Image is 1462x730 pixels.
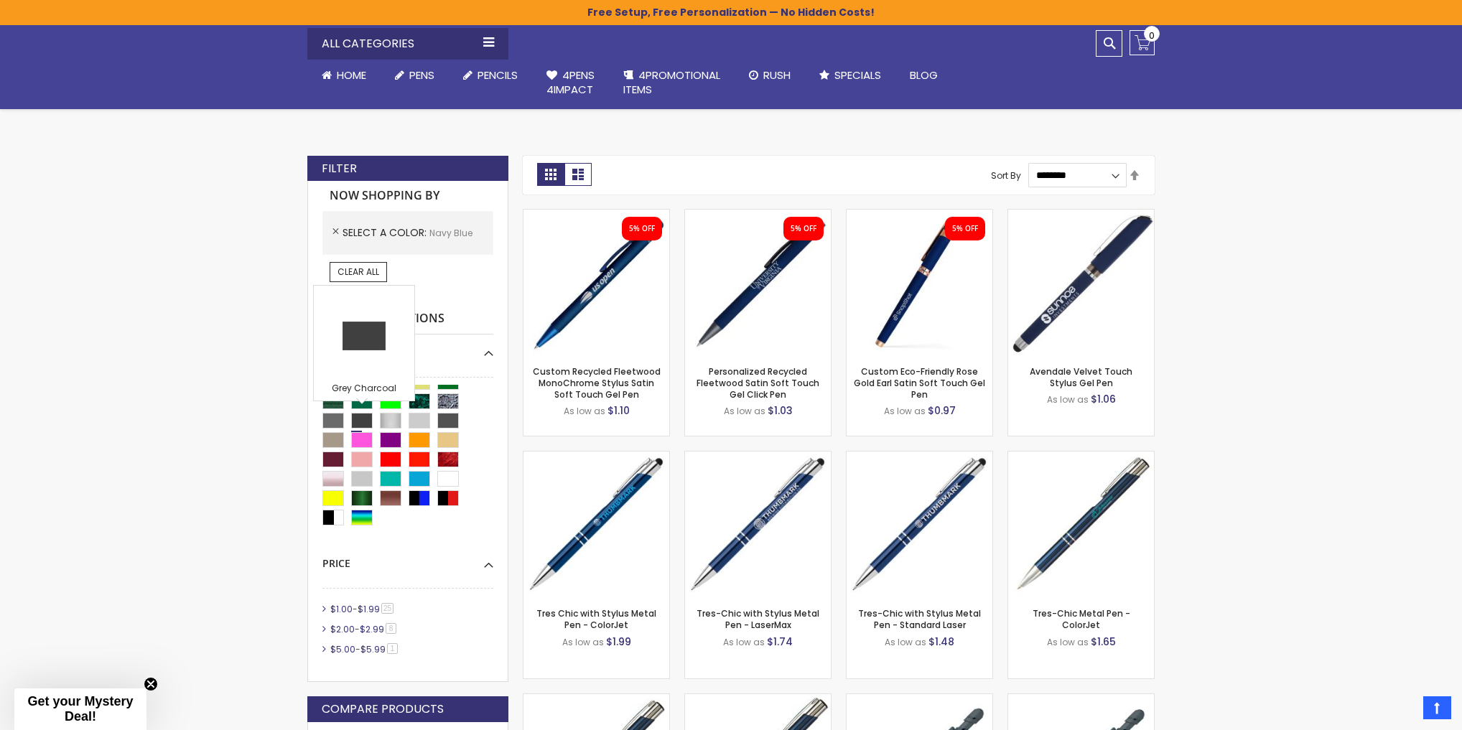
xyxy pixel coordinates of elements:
[533,365,661,401] a: Custom Recycled Fleetwood MonoChrome Stylus Satin Soft Touch Gel Pen
[327,643,403,655] a: $5.00-$5.991
[1008,693,1154,706] a: Atlantic Softy Metallic with Stylus Pen - Laser-Navy Blue
[884,405,926,417] span: As low as
[1033,607,1130,631] a: Tres-Chic Metal Pen - ColorJet
[1030,365,1132,389] a: Avendale Velvet Touch Stylus Gel Pen
[381,603,394,614] span: 25
[1008,210,1154,355] img: Avendale Velvet Touch Stylus Gel Pen-Blue
[697,365,819,401] a: Personalized Recycled Fleetwood Satin Soft Touch Gel Click Pen
[337,266,379,278] span: Clear All
[360,643,386,655] span: $5.99
[562,636,604,648] span: As low as
[858,607,981,631] a: Tres-Chic with Stylus Metal Pen - Standard Laser
[523,209,669,221] a: Custom Recycled Fleetwood MonoChrome Stylus Satin Soft Touch Gel Pen-Navy Blue
[27,694,133,724] span: Get your Mystery Deal!
[360,623,384,635] span: $2.99
[322,181,493,211] strong: Now Shopping by
[14,688,146,730] div: Get your Mystery Deal!Close teaser
[895,60,952,91] a: Blog
[546,67,595,97] span: 4Pens 4impact
[330,603,353,615] span: $1.00
[358,603,380,615] span: $1.99
[952,224,978,234] div: 5% OFF
[697,607,819,631] a: Tres-Chic with Stylus Metal Pen - LaserMax
[928,403,956,418] span: $0.97
[685,451,831,463] a: Tres-Chic with Stylus Metal Pen - LaserMax-Navy Blue
[724,405,765,417] span: As low as
[1047,636,1089,648] span: As low as
[322,701,444,717] strong: Compare Products
[327,623,401,635] a: $2.00-$2.998
[910,67,938,83] span: Blog
[536,607,656,631] a: Tres Chic with Stylus Metal Pen - ColorJet
[386,623,396,634] span: 8
[991,169,1021,181] label: Sort By
[768,403,793,418] span: $1.03
[847,451,992,463] a: Tres-Chic with Stylus Metal Pen - Standard Laser-Navy Blue
[763,67,791,83] span: Rush
[607,403,630,418] span: $1.10
[1008,451,1154,463] a: Tres-Chic Metal Pen - ColorJet-Navy Blue
[805,60,895,91] a: Specials
[330,643,355,655] span: $5.00
[478,67,518,83] span: Pencils
[1423,696,1451,719] a: Top
[847,209,992,221] a: Custom Eco-Friendly Rose Gold Earl Satin Soft Touch Gel Pen-Navy Blue
[685,451,831,597] img: Tres-Chic with Stylus Metal Pen - LaserMax-Navy Blue
[847,451,992,597] img: Tres-Chic with Stylus Metal Pen - Standard Laser-Navy Blue
[1047,393,1089,406] span: As low as
[854,365,985,401] a: Custom Eco-Friendly Rose Gold Earl Satin Soft Touch Gel Pen
[307,60,381,91] a: Home
[1130,30,1155,55] a: 0
[1091,392,1116,406] span: $1.06
[387,643,398,654] span: 1
[317,383,411,397] div: Grey Charcoal
[1091,635,1116,649] span: $1.65
[330,623,355,635] span: $2.00
[537,163,564,186] strong: Grid
[723,636,765,648] span: As low as
[409,67,434,83] span: Pens
[1008,451,1154,597] img: Tres-Chic Metal Pen - ColorJet-Navy Blue
[327,603,399,615] a: $1.00-$1.9925
[847,210,992,355] img: Custom Eco-Friendly Rose Gold Earl Satin Soft Touch Gel Pen-Navy Blue
[767,635,793,649] span: $1.74
[429,227,472,239] span: Navy Blue
[337,67,366,83] span: Home
[685,209,831,221] a: Personalized Recycled Fleetwood Satin Soft Touch Gel Click Pen-Navy Blue
[735,60,805,91] a: Rush
[685,693,831,706] a: Tres-Chic Metal Pen - Standard Laser-Navy Blue
[629,224,655,234] div: 5% OFF
[928,635,954,649] span: $1.48
[791,224,816,234] div: 5% OFF
[606,635,631,649] span: $1.99
[532,60,609,106] a: 4Pens4impact
[330,262,387,282] a: Clear All
[885,636,926,648] span: As low as
[523,451,669,597] img: Tres Chic with Stylus Metal Pen - ColorJet-Navy Blue
[523,210,669,355] img: Custom Recycled Fleetwood MonoChrome Stylus Satin Soft Touch Gel Pen-Navy Blue
[523,693,669,706] a: Tres-Chic Metal Pen - LaserMax-Navy Blue
[523,451,669,463] a: Tres Chic with Stylus Metal Pen - ColorJet-Navy Blue
[322,161,357,177] strong: Filter
[564,405,605,417] span: As low as
[834,67,881,83] span: Specials
[623,67,720,97] span: 4PROMOTIONAL ITEMS
[609,60,735,106] a: 4PROMOTIONALITEMS
[847,693,992,706] a: Atlantic Softy Metallic with Stylus Pen - ColorJet-Gold
[685,210,831,355] img: Personalized Recycled Fleetwood Satin Soft Touch Gel Click Pen-Navy Blue
[1149,29,1155,42] span: 0
[307,28,508,60] div: All Categories
[343,225,429,240] span: Select A Color
[144,677,158,691] button: Close teaser
[322,546,493,571] div: Price
[449,60,532,91] a: Pencils
[381,60,449,91] a: Pens
[1008,209,1154,221] a: Avendale Velvet Touch Stylus Gel Pen-Blue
